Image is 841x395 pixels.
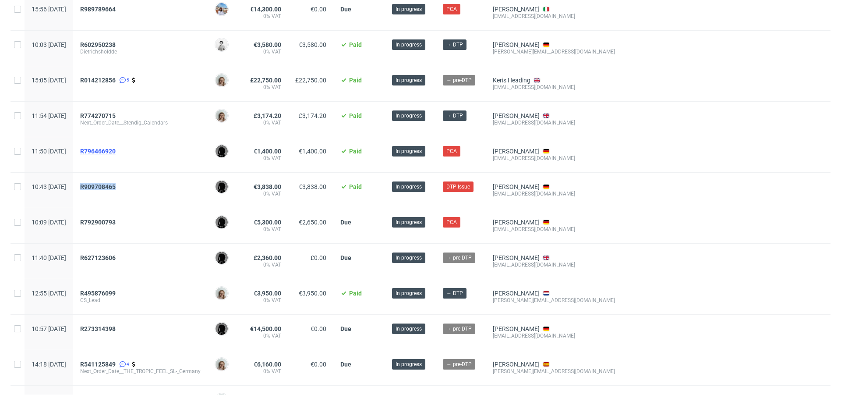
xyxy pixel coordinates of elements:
[340,6,351,13] span: Due
[254,219,281,226] span: €5,300.00
[80,112,117,119] a: R774270715
[446,218,457,226] span: PCA
[446,325,472,333] span: → pre-DTP
[216,181,228,193] img: Dawid Urbanowicz
[254,41,281,48] span: €3,580.00
[446,76,472,84] span: → pre-DTP
[80,254,116,261] span: R627123606
[80,119,201,126] span: Next_Order_Date__Stendig_Calendars
[396,218,422,226] span: In progress
[493,48,615,55] div: [PERSON_NAME][EMAIL_ADDRESS][DOMAIN_NAME]
[299,219,326,226] span: €2,650.00
[493,361,540,368] a: [PERSON_NAME]
[493,226,615,233] div: [EMAIL_ADDRESS][DOMAIN_NAME]
[493,155,615,162] div: [EMAIL_ADDRESS][DOMAIN_NAME]
[250,325,281,332] span: €14,500.00
[32,254,66,261] span: 11:40 [DATE]
[80,6,116,13] span: R989789664
[80,41,116,48] span: R602950238
[493,84,615,91] div: [EMAIL_ADDRESS][DOMAIN_NAME]
[80,112,116,119] span: R774270715
[32,77,66,84] span: 15:05 [DATE]
[493,183,540,190] a: [PERSON_NAME]
[446,112,463,120] span: → DTP
[254,148,281,155] span: €1,400.00
[32,148,66,155] span: 11:50 [DATE]
[127,361,129,368] span: 4
[32,41,66,48] span: 10:03 [DATE]
[250,261,281,268] span: 0% VAT
[349,183,362,190] span: Paid
[216,252,228,264] img: Dawid Urbanowicz
[349,290,362,297] span: Paid
[295,77,326,84] span: £22,750.00
[493,13,615,20] div: [EMAIL_ADDRESS][DOMAIN_NAME]
[493,112,540,119] a: [PERSON_NAME]
[32,361,66,368] span: 14:18 [DATE]
[250,84,281,91] span: 0% VAT
[80,183,116,190] span: R909708465
[32,325,66,332] span: 10:57 [DATE]
[493,332,615,339] div: [EMAIL_ADDRESS][DOMAIN_NAME]
[349,112,362,119] span: Paid
[311,325,326,332] span: €0.00
[396,76,422,84] span: In progress
[127,77,129,84] span: 5
[250,226,281,233] span: 0% VAT
[80,325,116,332] span: R273314398
[446,5,457,13] span: PCA
[299,112,326,119] span: £3,174.20
[340,325,351,332] span: Due
[396,289,422,297] span: In progress
[493,297,615,304] div: [PERSON_NAME][EMAIL_ADDRESS][DOMAIN_NAME]
[340,254,351,261] span: Due
[493,254,540,261] a: [PERSON_NAME]
[493,148,540,155] a: [PERSON_NAME]
[250,6,281,13] span: €14,300.00
[311,254,326,261] span: £0.00
[216,110,228,122] img: Monika Poźniak
[254,254,281,261] span: £2,360.00
[80,148,117,155] a: R796466920
[250,368,281,375] span: 0% VAT
[80,41,117,48] a: R602950238
[216,3,228,15] img: Marta Kozłowska
[349,148,362,155] span: Paid
[396,147,422,155] span: In progress
[80,325,117,332] a: R273314398
[446,360,472,368] span: → pre-DTP
[80,361,117,368] a: R541125849
[493,325,540,332] a: [PERSON_NAME]
[250,155,281,162] span: 0% VAT
[80,6,117,13] a: R989789664
[299,41,326,48] span: €3,580.00
[446,41,463,49] span: → DTP
[299,290,326,297] span: €3,950.00
[493,261,615,268] div: [EMAIL_ADDRESS][DOMAIN_NAME]
[446,147,457,155] span: PCA
[493,41,540,48] a: [PERSON_NAME]
[349,41,362,48] span: Paid
[80,297,201,304] span: CS_Lead
[32,112,66,119] span: 11:54 [DATE]
[254,112,281,119] span: £3,174.20
[396,360,422,368] span: In progress
[254,290,281,297] span: €3,950.00
[32,290,66,297] span: 12:55 [DATE]
[493,219,540,226] a: [PERSON_NAME]
[216,216,228,228] img: Dawid Urbanowicz
[254,361,281,368] span: €6,160.00
[396,183,422,191] span: In progress
[117,77,129,84] a: 5
[493,290,540,297] a: [PERSON_NAME]
[80,48,201,55] span: Dietrichsholdde
[250,297,281,304] span: 0% VAT
[80,148,116,155] span: R796466920
[396,325,422,333] span: In progress
[250,190,281,197] span: 0% VAT
[80,290,116,297] span: R495876099
[493,6,540,13] a: [PERSON_NAME]
[299,183,326,190] span: €3,838.00
[216,145,228,157] img: Dawid Urbanowicz
[216,323,228,335] img: Dawid Urbanowicz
